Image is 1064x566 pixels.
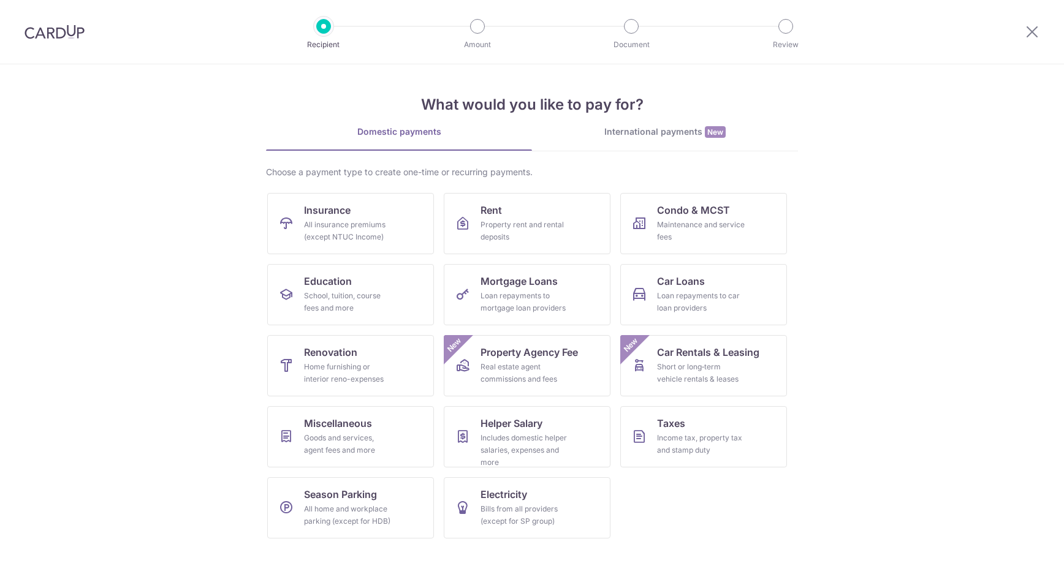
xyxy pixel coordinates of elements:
div: Real estate agent commissions and fees [481,361,569,385]
div: International payments [532,126,798,138]
img: CardUp [25,25,85,39]
span: Helper Salary [481,416,542,431]
p: Document [586,39,677,51]
span: Electricity [481,487,527,502]
p: Review [740,39,831,51]
div: Home furnishing or interior reno-expenses [304,361,392,385]
span: Car Loans [657,274,705,289]
div: All insurance premiums (except NTUC Income) [304,219,392,243]
div: Goods and services, agent fees and more [304,432,392,456]
span: Rent [481,203,502,217]
a: Mortgage LoansLoan repayments to mortgage loan providers [444,264,610,325]
a: Season ParkingAll home and workplace parking (except for HDB) [267,477,434,538]
span: Car Rentals & Leasing [657,345,759,360]
span: Insurance [304,203,351,217]
span: New [444,335,465,355]
span: Education [304,274,352,289]
a: TaxesIncome tax, property tax and stamp duty [620,406,787,467]
a: MiscellaneousGoods and services, agent fees and more [267,406,434,467]
span: Renovation [304,345,357,360]
a: Condo & MCSTMaintenance and service fees [620,193,787,254]
p: Amount [432,39,523,51]
a: Car Rentals & LeasingShort or long‑term vehicle rentals & leasesNew [620,335,787,396]
iframe: Opens a widget where you can find more information [986,529,1052,560]
span: New [705,126,726,138]
div: School, tuition, course fees and more [304,290,392,314]
h4: What would you like to pay for? [266,94,798,116]
a: Car LoansLoan repayments to car loan providers [620,264,787,325]
div: Choose a payment type to create one-time or recurring payments. [266,166,798,178]
div: Loan repayments to mortgage loan providers [481,290,569,314]
div: Property rent and rental deposits [481,219,569,243]
div: Income tax, property tax and stamp duty [657,432,745,456]
span: Season Parking [304,487,377,502]
a: ElectricityBills from all providers (except for SP group) [444,477,610,538]
div: Includes domestic helper salaries, expenses and more [481,432,569,469]
span: New [621,335,641,355]
div: Maintenance and service fees [657,219,745,243]
span: Mortgage Loans [481,274,558,289]
a: InsuranceAll insurance premiums (except NTUC Income) [267,193,434,254]
p: Recipient [278,39,369,51]
div: All home and workplace parking (except for HDB) [304,503,392,527]
a: RenovationHome furnishing or interior reno-expenses [267,335,434,396]
span: Taxes [657,416,685,431]
a: RentProperty rent and rental deposits [444,193,610,254]
a: Property Agency FeeReal estate agent commissions and feesNew [444,335,610,396]
span: Property Agency Fee [481,345,578,360]
a: EducationSchool, tuition, course fees and more [267,264,434,325]
span: Miscellaneous [304,416,372,431]
div: Bills from all providers (except for SP group) [481,503,569,527]
span: Condo & MCST [657,203,730,217]
div: Domestic payments [266,126,532,138]
div: Loan repayments to car loan providers [657,290,745,314]
a: Helper SalaryIncludes domestic helper salaries, expenses and more [444,406,610,467]
div: Short or long‑term vehicle rentals & leases [657,361,745,385]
